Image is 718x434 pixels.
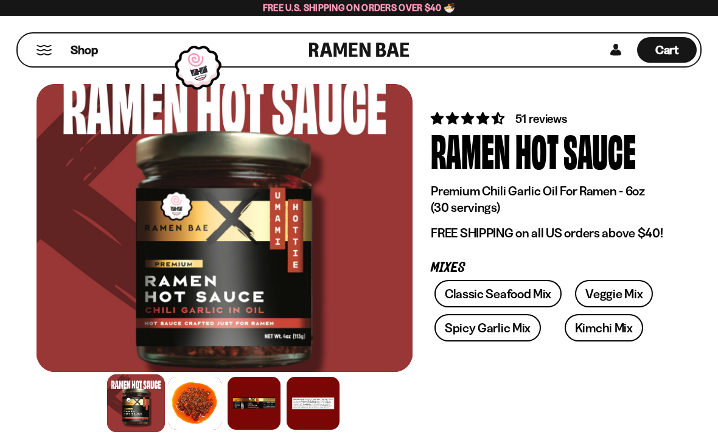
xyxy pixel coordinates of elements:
[431,111,507,126] span: 4.71 stars
[637,33,697,66] a: Cart
[431,225,663,241] p: FREE SHIPPING on all US orders above $40!
[565,314,643,341] a: Kimchi Mix
[515,127,559,173] div: Hot
[655,43,679,57] span: Cart
[434,280,562,307] a: Classic Seafood Mix
[431,262,663,274] p: Mixes
[434,314,541,341] a: Spicy Garlic Mix
[431,127,511,173] div: Ramen
[36,45,52,55] button: Mobile Menu Trigger
[431,183,663,215] p: Premium Chili Garlic Oil For Ramen - 6oz (30 servings)
[515,111,567,126] span: 51 reviews
[563,127,636,173] div: Sauce
[263,2,456,13] span: Free U.S. Shipping on Orders over $40 🍜
[71,42,98,58] span: Shop
[575,280,653,307] a: Veggie Mix
[71,37,98,63] a: Shop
